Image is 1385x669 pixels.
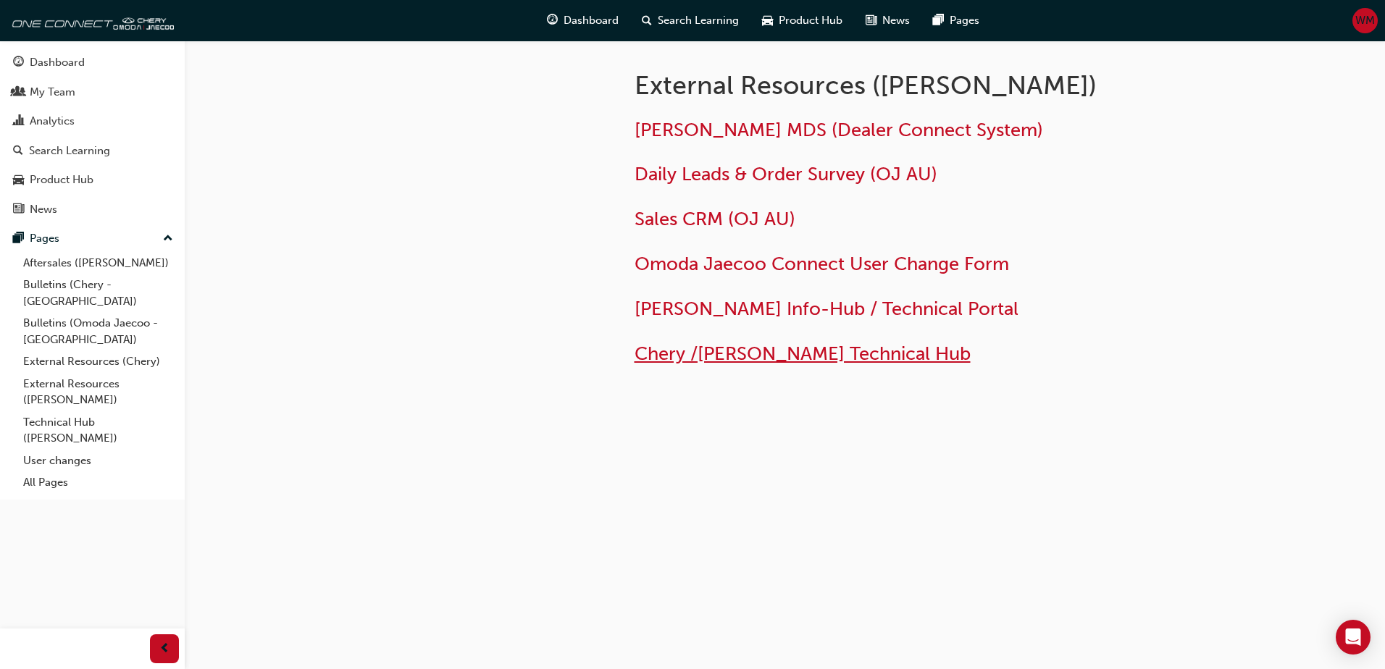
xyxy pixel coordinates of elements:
[17,411,179,450] a: Technical Hub ([PERSON_NAME])
[30,201,57,218] div: News
[13,115,24,128] span: chart-icon
[866,12,876,30] span: news-icon
[658,12,739,29] span: Search Learning
[6,49,179,76] a: Dashboard
[30,113,75,130] div: Analytics
[1352,8,1378,33] button: WM
[30,230,59,247] div: Pages
[30,84,75,101] div: My Team
[6,225,179,252] button: Pages
[6,138,179,164] a: Search Learning
[13,203,24,216] span: news-icon
[6,196,179,223] a: News
[547,12,558,30] span: guage-icon
[635,342,971,365] a: Chery /[PERSON_NAME] Technical Hub
[17,274,179,312] a: Bulletins (Chery - [GEOGRAPHIC_DATA])
[642,12,652,30] span: search-icon
[17,471,179,494] a: All Pages
[17,350,179,373] a: External Resources (Chery)
[635,298,1018,320] a: [PERSON_NAME] Info-Hub / Technical Portal
[13,232,24,245] span: pages-icon
[17,450,179,472] a: User changes
[635,70,1110,101] h1: External Resources ([PERSON_NAME])
[535,6,630,35] a: guage-iconDashboard
[882,12,910,29] span: News
[30,172,93,188] div: Product Hub
[564,12,619,29] span: Dashboard
[950,12,979,29] span: Pages
[635,253,1009,275] a: Omoda Jaecoo Connect User Change Form
[6,167,179,193] a: Product Hub
[6,108,179,135] a: Analytics
[17,312,179,350] a: Bulletins (Omoda Jaecoo - [GEOGRAPHIC_DATA])
[762,12,773,30] span: car-icon
[635,208,795,230] a: Sales CRM (OJ AU)
[630,6,750,35] a: search-iconSearch Learning
[921,6,991,35] a: pages-iconPages
[13,174,24,187] span: car-icon
[1336,620,1371,655] div: Open Intercom Messenger
[7,6,174,35] img: oneconnect
[6,46,179,225] button: DashboardMy TeamAnalyticsSearch LearningProduct HubNews
[29,143,110,159] div: Search Learning
[17,252,179,274] a: Aftersales ([PERSON_NAME])
[854,6,921,35] a: news-iconNews
[933,12,944,30] span: pages-icon
[13,86,24,99] span: people-icon
[779,12,842,29] span: Product Hub
[1355,12,1375,29] span: WM
[163,230,173,248] span: up-icon
[13,56,24,70] span: guage-icon
[159,640,170,658] span: prev-icon
[635,119,1043,141] a: [PERSON_NAME] MDS (Dealer Connect System)
[635,163,937,185] a: Daily Leads & Order Survey (OJ AU)
[30,54,85,71] div: Dashboard
[17,373,179,411] a: External Resources ([PERSON_NAME])
[6,79,179,106] a: My Team
[750,6,854,35] a: car-iconProduct Hub
[13,145,23,158] span: search-icon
